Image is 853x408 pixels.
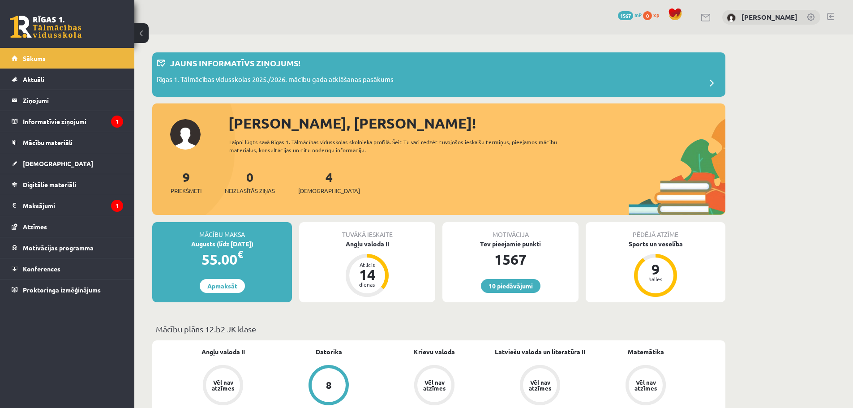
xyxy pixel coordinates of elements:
[12,90,123,111] a: Ziņojumi
[171,186,201,195] span: Priekšmeti
[225,186,275,195] span: Neizlasītās ziņas
[23,265,60,273] span: Konferences
[642,276,669,282] div: balles
[210,379,236,391] div: Vēl nav atzīmes
[12,69,123,90] a: Aktuāli
[23,90,123,111] legend: Ziņojumi
[495,347,585,356] a: Latviešu valoda un literatūra II
[23,54,46,62] span: Sākums
[23,195,123,216] legend: Maksājumi
[12,195,123,216] a: Maksājumi1
[276,365,381,407] a: 8
[742,13,797,21] a: [PERSON_NAME]
[422,379,447,391] div: Vēl nav atzīmes
[299,239,435,298] a: Angļu valoda II Atlicis 14 dienas
[171,169,201,195] a: 9Priekšmeti
[442,249,579,270] div: 1567
[326,380,332,390] div: 8
[12,174,123,195] a: Digitālie materiāli
[157,74,394,87] p: Rīgas 1. Tālmācības vidusskolas 2025./2026. mācību gada atklāšanas pasākums
[23,223,47,231] span: Atzīmes
[414,347,455,356] a: Krievu valoda
[12,111,123,132] a: Informatīvie ziņojumi1
[634,11,642,18] span: mP
[633,379,658,391] div: Vēl nav atzīmes
[354,282,381,287] div: dienas
[586,239,725,298] a: Sports un veselība 9 balles
[12,153,123,174] a: [DEMOGRAPHIC_DATA]
[628,347,664,356] a: Matemātika
[170,365,276,407] a: Vēl nav atzīmes
[642,262,669,276] div: 9
[593,365,699,407] a: Vēl nav atzīmes
[228,112,725,134] div: [PERSON_NAME], [PERSON_NAME]!
[727,13,736,22] img: Emīls Ozoliņš
[586,222,725,239] div: Pēdējā atzīme
[23,244,94,252] span: Motivācijas programma
[299,222,435,239] div: Tuvākā ieskaite
[643,11,664,18] a: 0 xp
[298,169,360,195] a: 4[DEMOGRAPHIC_DATA]
[643,11,652,20] span: 0
[23,180,76,189] span: Digitālie materiāli
[23,75,44,83] span: Aktuāli
[229,138,573,154] div: Laipni lūgts savā Rīgas 1. Tālmācības vidusskolas skolnieka profilā. Šeit Tu vari redzēt tuvojošo...
[586,239,725,249] div: Sports un veselība
[527,379,553,391] div: Vēl nav atzīmes
[381,365,487,407] a: Vēl nav atzīmes
[299,239,435,249] div: Angļu valoda II
[237,248,243,261] span: €
[481,279,540,293] a: 10 piedāvājumi
[442,222,579,239] div: Motivācija
[12,258,123,279] a: Konferences
[23,159,93,167] span: [DEMOGRAPHIC_DATA]
[152,239,292,249] div: Augusts (līdz [DATE])
[10,16,81,38] a: Rīgas 1. Tālmācības vidusskola
[23,286,101,294] span: Proktoringa izmēģinājums
[111,200,123,212] i: 1
[12,279,123,300] a: Proktoringa izmēģinājums
[354,262,381,267] div: Atlicis
[152,222,292,239] div: Mācību maksa
[487,365,593,407] a: Vēl nav atzīmes
[111,116,123,128] i: 1
[618,11,633,20] span: 1567
[618,11,642,18] a: 1567 mP
[156,323,722,335] p: Mācību plāns 12.b2 JK klase
[157,57,721,92] a: Jauns informatīvs ziņojums! Rīgas 1. Tālmācības vidusskolas 2025./2026. mācību gada atklāšanas pa...
[12,48,123,69] a: Sākums
[225,169,275,195] a: 0Neizlasītās ziņas
[12,132,123,153] a: Mācību materiāli
[23,111,123,132] legend: Informatīvie ziņojumi
[316,347,342,356] a: Datorika
[12,237,123,258] a: Motivācijas programma
[354,267,381,282] div: 14
[201,347,245,356] a: Angļu valoda II
[12,216,123,237] a: Atzīmes
[653,11,659,18] span: xp
[23,138,73,146] span: Mācību materiāli
[152,249,292,270] div: 55.00
[170,57,300,69] p: Jauns informatīvs ziņojums!
[442,239,579,249] div: Tev pieejamie punkti
[200,279,245,293] a: Apmaksāt
[298,186,360,195] span: [DEMOGRAPHIC_DATA]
